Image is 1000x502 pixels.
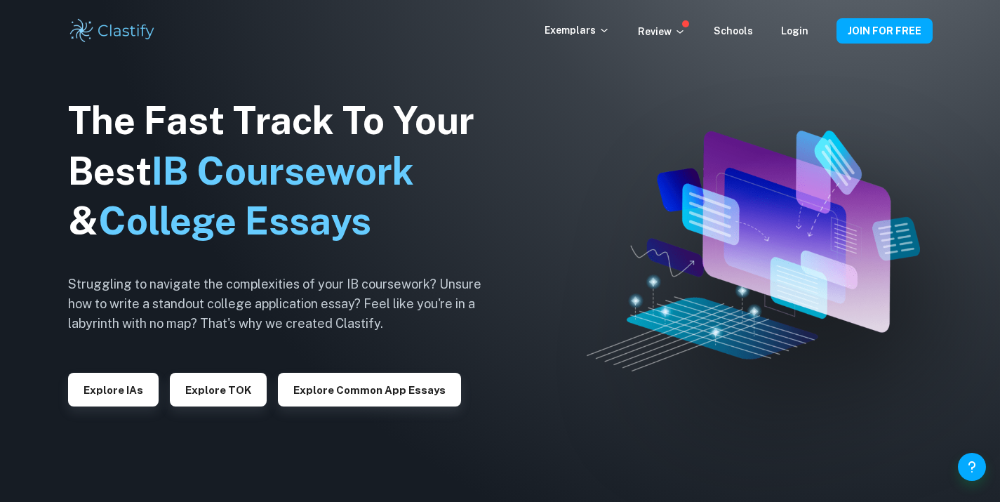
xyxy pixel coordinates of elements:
[68,275,503,333] h6: Struggling to navigate the complexities of your IB coursework? Unsure how to write a standout col...
[152,149,414,193] span: IB Coursework
[714,25,753,37] a: Schools
[278,383,461,396] a: Explore Common App essays
[781,25,808,37] a: Login
[278,373,461,407] button: Explore Common App essays
[68,383,159,396] a: Explore IAs
[545,22,610,38] p: Exemplars
[958,453,986,481] button: Help and Feedback
[170,383,267,396] a: Explore TOK
[170,373,267,407] button: Explore TOK
[98,199,371,243] span: College Essays
[836,18,933,44] button: JOIN FOR FREE
[638,24,686,39] p: Review
[68,373,159,407] button: Explore IAs
[68,95,503,247] h1: The Fast Track To Your Best &
[587,131,920,371] img: Clastify hero
[68,17,157,45] img: Clastify logo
